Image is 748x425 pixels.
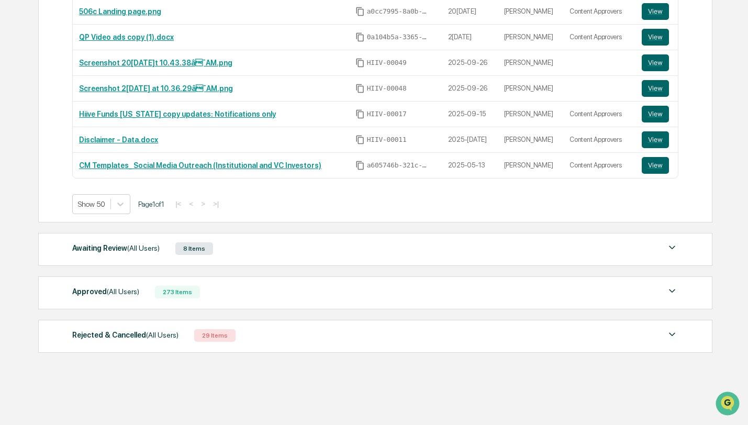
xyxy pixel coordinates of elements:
div: 🗄️ [76,133,84,141]
span: a0cc7995-8a0b-4b72-ac1a-878fd3692143 [367,7,430,16]
a: 🖐️Preclearance [6,128,72,147]
a: View [642,131,672,148]
span: Copy Id [355,84,365,93]
td: 2025-09-26 [442,76,498,102]
span: (All Users) [127,244,160,252]
a: View [642,80,672,97]
button: View [642,54,669,71]
div: 🖐️ [10,133,19,141]
span: HIIV-00017 [367,110,407,118]
button: Start new chat [178,83,191,96]
button: >| [210,199,222,208]
td: Content Approvers [563,102,635,127]
button: View [642,3,669,20]
div: We're offline, we'll be back soon [36,91,137,99]
img: 1746055101610-c473b297-6a78-478c-a979-82029cc54cd1 [10,80,29,99]
a: Powered byPylon [74,177,127,185]
div: Awaiting Review [72,241,160,255]
p: How can we help? [10,22,191,39]
a: Hiive Funds [US_STATE] copy updates: Notifications only [79,110,276,118]
td: 2025-05-13 [442,153,498,178]
span: Pylon [104,177,127,185]
div: Start new chat [36,80,172,91]
span: Data Lookup [21,152,66,162]
button: > [198,199,208,208]
span: (All Users) [146,331,178,339]
td: 2025-09-26 [442,50,498,76]
a: View [642,54,672,71]
td: 2[DATE] [442,25,498,50]
td: [PERSON_NAME] [498,127,563,153]
span: (All Users) [107,287,139,296]
div: 273 Items [155,286,200,298]
div: 🔎 [10,153,19,161]
img: caret [666,328,678,341]
span: 0a104b5a-3365-4e16-98ad-43a4f330f6db [367,33,430,41]
td: [PERSON_NAME] [498,102,563,127]
span: Copy Id [355,161,365,170]
td: 2025-[DATE] [442,127,498,153]
span: Copy Id [355,58,365,68]
a: 🔎Data Lookup [6,148,70,166]
button: < [186,199,196,208]
button: View [642,131,669,148]
span: HIIV-00048 [367,84,407,93]
a: Screenshot 20[DATE]t 10.43.38â¯AM.png [79,59,232,67]
span: Copy Id [355,109,365,119]
a: View [642,29,672,46]
td: [PERSON_NAME] [498,50,563,76]
a: 🗄️Attestations [72,128,134,147]
a: Screenshot 2[DATE] at 10.36.29â¯AM.png [79,84,233,93]
iframe: Open customer support [714,390,743,419]
a: QP Video ads copy (1).docx [79,33,174,41]
td: Content Approvers [563,127,635,153]
a: View [642,3,672,20]
button: View [642,80,669,97]
span: Copy Id [355,135,365,144]
td: [PERSON_NAME] [498,25,563,50]
td: Content Approvers [563,25,635,50]
div: Approved [72,285,139,298]
div: Rejected & Cancelled [72,328,178,342]
img: caret [666,241,678,254]
button: View [642,157,669,174]
span: a605746b-321c-4dfd-bd6b-109eaa46988c [367,161,430,170]
a: View [642,106,672,122]
button: |< [172,199,184,208]
span: Copy Id [355,7,365,16]
span: Page 1 of 1 [138,200,164,208]
span: Copy Id [355,32,365,42]
span: HIIV-00049 [367,59,407,67]
a: CM Templates_ Social Media Outreach (Institutional and VC Investors) [79,161,321,170]
button: View [642,29,669,46]
a: View [642,157,672,174]
img: caret [666,285,678,297]
a: 506c Landing page.png [79,7,161,16]
td: [PERSON_NAME] [498,153,563,178]
button: View [642,106,669,122]
td: 2025-09-15 [442,102,498,127]
span: Preclearance [21,132,68,142]
td: [PERSON_NAME] [498,76,563,102]
span: HIIV-00011 [367,136,407,144]
div: 29 Items [194,329,236,342]
div: 8 Items [175,242,213,255]
td: Content Approvers [563,153,635,178]
span: Attestations [86,132,130,142]
a: Disclaimer - Data.docx [79,136,158,144]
